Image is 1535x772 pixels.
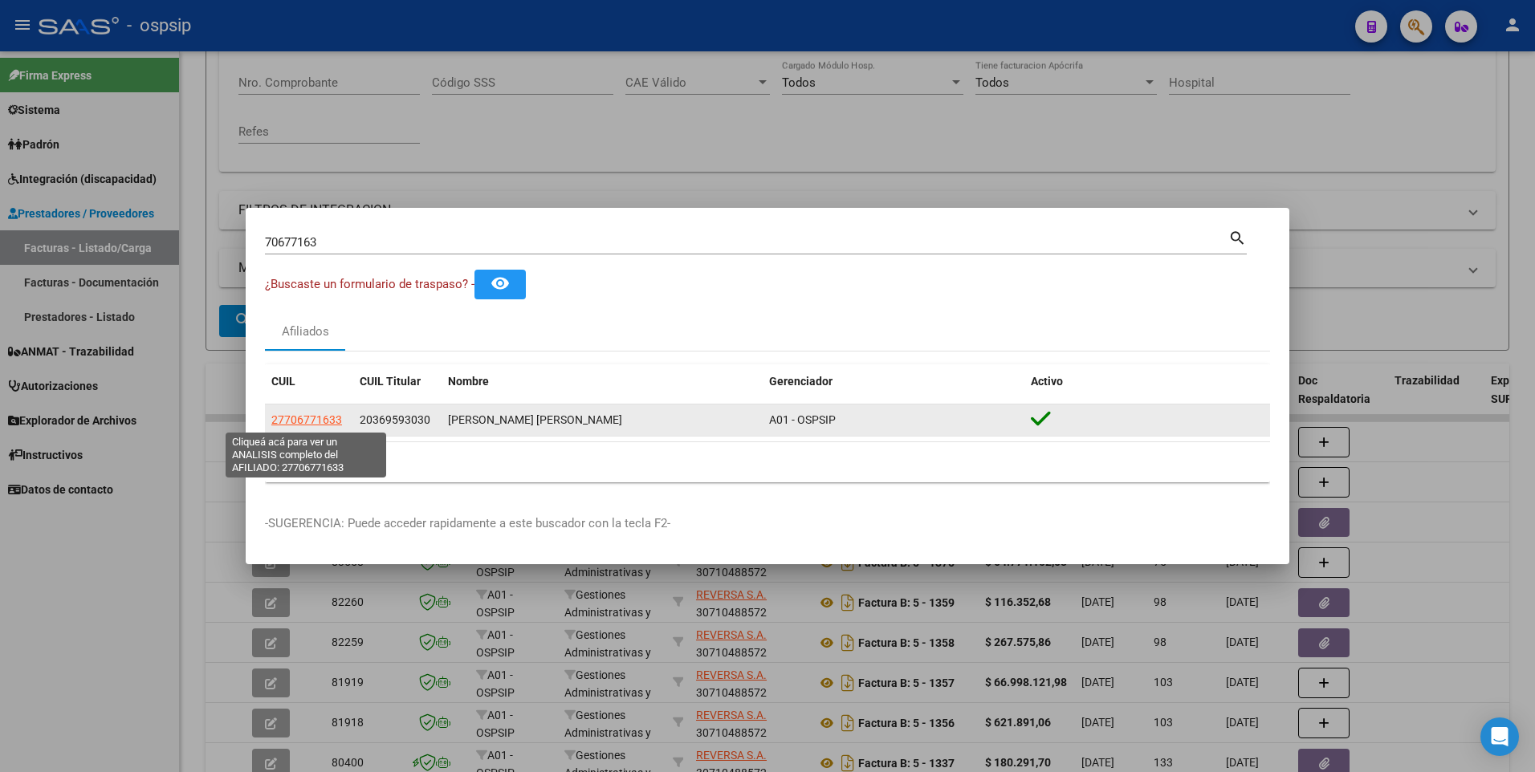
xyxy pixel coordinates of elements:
[353,364,442,399] datatable-header-cell: CUIL Titular
[1480,717,1519,756] div: Open Intercom Messenger
[448,375,489,388] span: Nombre
[442,364,763,399] datatable-header-cell: Nombre
[769,375,833,388] span: Gerenciador
[271,375,295,388] span: CUIL
[491,274,510,293] mat-icon: remove_red_eye
[1228,227,1247,246] mat-icon: search
[448,411,756,429] div: [PERSON_NAME] [PERSON_NAME]
[282,323,329,341] div: Afiliados
[763,364,1024,399] datatable-header-cell: Gerenciador
[1024,364,1270,399] datatable-header-cell: Activo
[271,413,342,426] span: 27706771633
[265,442,1270,482] div: 1 total
[769,413,836,426] span: A01 - OSPSIP
[360,375,421,388] span: CUIL Titular
[1031,375,1063,388] span: Activo
[360,413,430,426] span: 20369593030
[265,277,474,291] span: ¿Buscaste un formulario de traspaso? -
[265,364,353,399] datatable-header-cell: CUIL
[265,514,1270,533] p: -SUGERENCIA: Puede acceder rapidamente a este buscador con la tecla F2-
